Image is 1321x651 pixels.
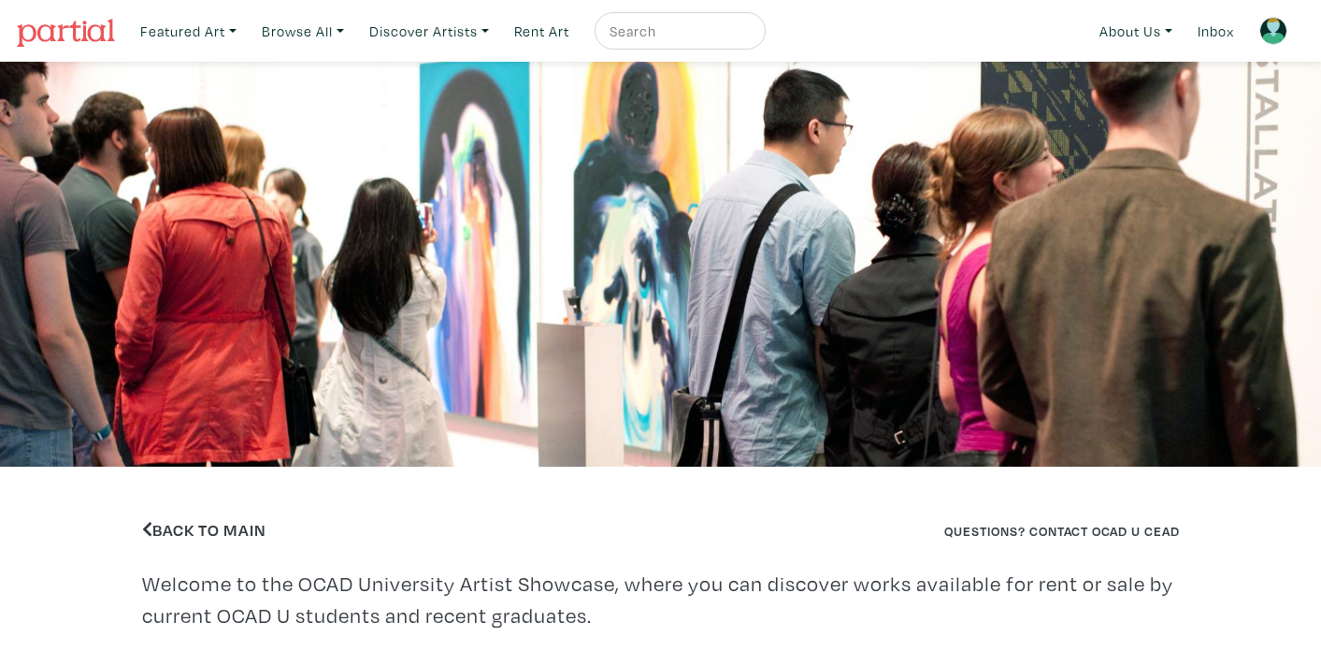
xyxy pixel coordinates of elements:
[608,20,748,43] input: Search
[142,568,1180,631] p: Welcome to the OCAD University Artist Showcase, where you can discover works available for rent o...
[1259,17,1287,45] img: avatar.png
[506,12,578,51] a: Rent Art
[1189,12,1242,51] a: Inbox
[253,12,352,51] a: Browse All
[132,12,245,51] a: Featured Art
[944,522,1180,540] a: Questions? Contact OCAD U CEAD
[142,519,266,541] a: Back to Main
[361,12,497,51] a: Discover Artists
[1091,12,1181,51] a: About Us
